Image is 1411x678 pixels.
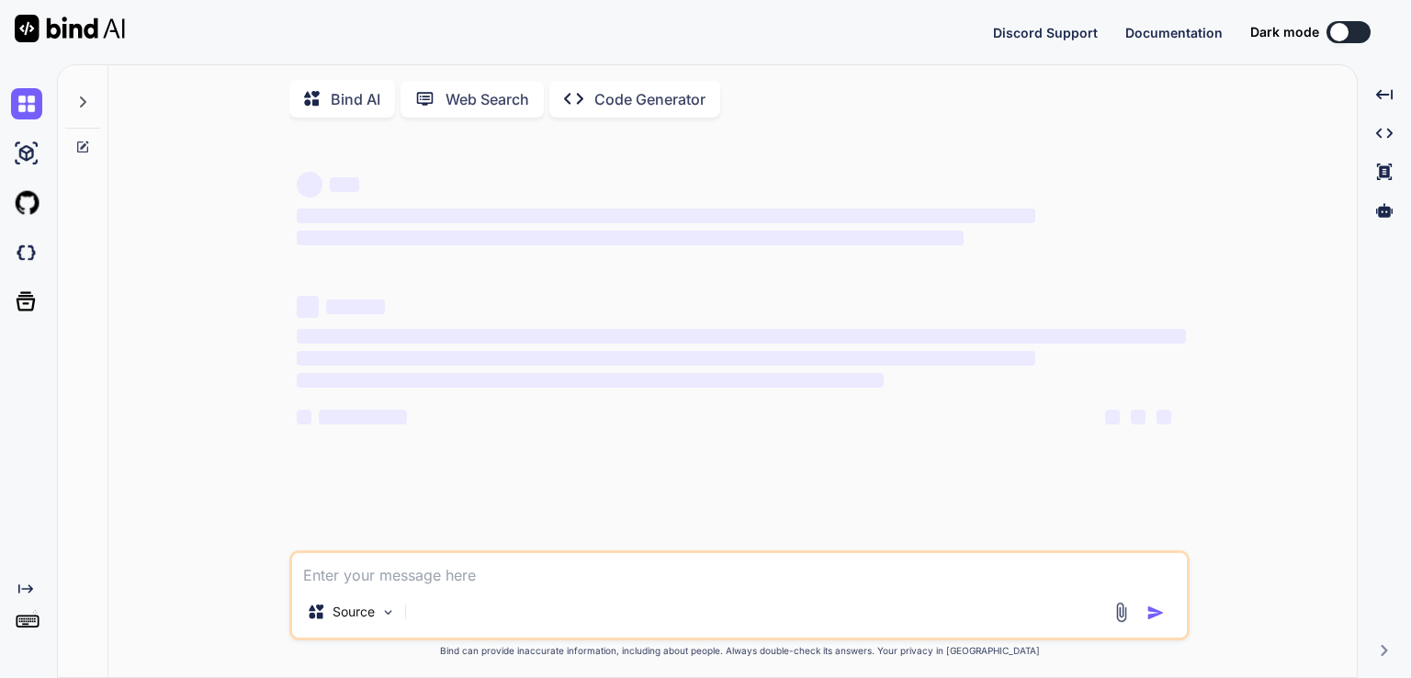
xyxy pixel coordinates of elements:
[1131,410,1146,424] span: ‌
[446,88,529,110] p: Web Search
[326,299,385,314] span: ‌
[1125,23,1223,42] button: Documentation
[993,25,1098,40] span: Discord Support
[594,88,705,110] p: Code Generator
[331,88,380,110] p: Bind AI
[1125,25,1223,40] span: Documentation
[297,329,1186,344] span: ‌
[11,187,42,219] img: githubLight
[330,177,359,192] span: ‌
[1157,410,1171,424] span: ‌
[297,209,1034,223] span: ‌
[1111,602,1132,623] img: attachment
[11,138,42,169] img: ai-studio
[993,23,1098,42] button: Discord Support
[319,410,407,424] span: ‌
[297,172,322,198] span: ‌
[297,373,884,388] span: ‌
[15,15,125,42] img: Bind AI
[1250,23,1319,41] span: Dark mode
[297,351,1034,366] span: ‌
[1105,410,1120,424] span: ‌
[297,231,964,245] span: ‌
[333,603,375,621] p: Source
[11,88,42,119] img: chat
[289,644,1190,658] p: Bind can provide inaccurate information, including about people. Always double-check its answers....
[297,296,319,318] span: ‌
[11,237,42,268] img: darkCloudIdeIcon
[380,605,396,620] img: Pick Models
[297,410,311,424] span: ‌
[1146,604,1165,622] img: icon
